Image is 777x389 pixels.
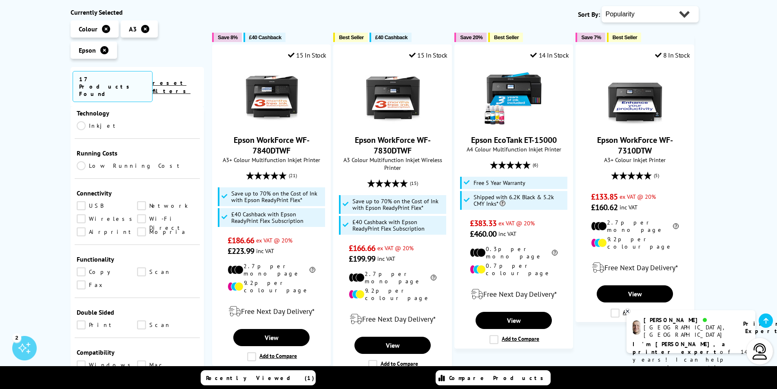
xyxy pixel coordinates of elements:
[77,255,198,263] div: Functionality
[604,65,666,127] img: Epson WorkForce WF-7310DTW
[231,190,323,203] span: Save up to 70% on the Cost of Ink with Epson ReadyPrint Flex*
[597,135,673,156] a: Epson WorkForce WF-7310DTW
[228,246,254,256] span: £223.99
[12,333,21,342] div: 2
[77,149,198,157] div: Running Costs
[137,360,198,369] a: Mac
[489,335,539,344] label: Add to Compare
[377,255,395,262] span: inc VAT
[470,229,496,239] span: £460.00
[604,120,666,128] a: Epson WorkForce WF-7310DTW
[488,33,523,42] button: Best Seller
[494,34,519,40] span: Best Seller
[137,320,198,329] a: Scan
[644,324,733,338] div: [GEOGRAPHIC_DATA], [GEOGRAPHIC_DATA]
[256,247,274,255] span: inc VAT
[73,71,153,102] span: 17 Products Found
[454,33,487,42] button: Save 20%
[460,34,483,40] span: Save 20%
[333,33,368,42] button: Best Seller
[79,25,97,33] span: Colour
[470,218,496,229] span: £383.33
[409,51,447,59] div: 15 In Stock
[71,8,204,16] div: Currently Selected
[471,135,557,145] a: Epson EcoTank ET-15000
[591,236,679,250] li: 9.2p per colour page
[212,33,241,42] button: Save 8%
[206,374,314,382] span: Recently Viewed (1)
[129,25,137,33] span: A3
[137,201,198,210] a: Network
[591,191,618,202] span: £133.85
[77,161,198,170] a: Low Running Cost
[581,34,601,40] span: Save 7%
[217,300,326,323] div: modal_delivery
[470,245,558,260] li: 0.3p per mono page
[247,352,297,361] label: Add to Compare
[436,370,551,385] a: Compare Products
[459,145,569,153] span: A4 Colour Multifunction Inkjet Printer
[77,267,137,276] a: Copy
[362,65,423,127] img: Epson WorkForce WF-7830DTWF
[368,360,418,369] label: Add to Compare
[654,168,659,183] span: (5)
[137,214,198,223] a: Wi-Fi Direct
[459,283,569,306] div: modal_delivery
[655,51,690,59] div: 8 In Stock
[77,227,137,236] a: Airprint
[530,51,569,59] div: 14 In Stock
[137,227,198,236] a: Mopria
[483,65,545,127] img: Epson EcoTank ET-15000
[289,168,297,183] span: (21)
[79,46,96,54] span: Epson
[228,235,254,246] span: £186.66
[580,156,690,164] span: A3+ Colour Inkjet Printer
[611,309,660,318] label: Add to Compare
[137,267,198,276] a: Scan
[470,262,558,277] li: 0.7p per colour page
[234,135,310,156] a: Epson WorkForce WF-7840DTWF
[752,343,768,360] img: user-headset-light.svg
[377,244,414,252] span: ex VAT @ 20%
[355,135,431,156] a: Epson WorkForce WF-7830DTWF
[77,348,198,356] div: Compatibility
[352,219,445,232] span: £40 Cashback with Epson ReadyPrint Flex Subscription
[375,34,407,40] span: £40 Cashback
[231,211,323,224] span: £40 Cashback with Epson ReadyPrint Flex Subscription
[241,65,302,127] img: Epson WorkForce WF-7840DTWF
[607,33,642,42] button: Best Seller
[620,203,638,211] span: inc VAT
[77,109,198,117] div: Technology
[580,256,690,279] div: modal_delivery
[362,120,423,128] a: Epson WorkForce WF-7830DTWF
[249,34,281,40] span: £40 Cashback
[233,329,309,346] a: View
[533,157,538,173] span: (6)
[591,219,679,233] li: 2.7p per mono page
[591,202,618,213] span: £160.62
[352,198,445,211] span: Save up to 70% on the Cost of Ink with Epson ReadyPrint Flex*
[370,33,412,42] button: £40 Cashback
[77,201,137,210] a: USB
[77,121,137,130] a: Inkjet
[613,34,638,40] span: Best Seller
[498,230,516,238] span: inc VAT
[217,156,326,164] span: A3+ Colour Multifunction Inkjet Printer
[338,308,447,331] div: modal_delivery
[218,34,237,40] span: Save 8%
[77,320,137,329] a: Print
[578,10,600,18] span: Sort By:
[474,180,525,186] span: Free 5 Year Warranty
[620,193,656,200] span: ex VAT @ 20%
[256,236,292,244] span: ex VAT @ 20%
[77,280,137,289] a: Fax
[483,120,545,128] a: Epson EcoTank ET-15000
[349,270,436,285] li: 2.7p per mono page
[644,316,733,324] div: [PERSON_NAME]
[288,51,326,59] div: 15 In Stock
[410,176,418,191] span: (15)
[201,370,316,385] a: Recently Viewed (1)
[338,156,447,171] span: A3 Colour Multifunction Inkjet Wireless Printer
[576,33,605,42] button: Save 7%
[498,219,535,227] span: ex VAT @ 20%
